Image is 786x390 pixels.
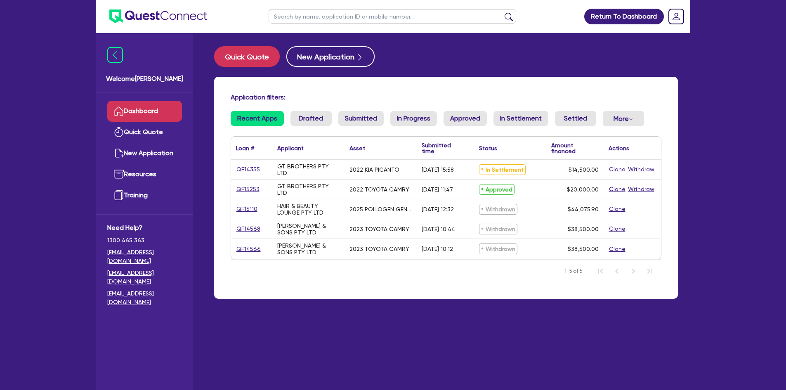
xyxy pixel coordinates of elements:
span: $20,000.00 [567,186,599,193]
span: $14,500.00 [569,166,599,173]
button: Last Page [642,263,658,279]
a: QF14568 [236,224,261,234]
span: Withdrawn [479,224,517,234]
img: quick-quote [114,127,124,137]
div: Applicant [277,145,304,151]
a: In Progress [390,111,437,126]
button: New Application [286,46,375,67]
a: Dropdown toggle [666,6,687,27]
button: Dropdown toggle [603,111,644,126]
a: Recent Apps [231,111,284,126]
div: [PERSON_NAME] & SONS PTY LTD [277,222,340,236]
a: Resources [107,164,182,185]
div: 2023 TOYOTA CAMRY [349,246,409,252]
span: Withdrawn [479,204,517,215]
div: Asset [349,145,365,151]
a: Return To Dashboard [584,9,664,24]
span: $44,075.90 [568,206,599,213]
span: Withdrawn [479,243,517,254]
button: Clone [609,165,626,174]
div: [DATE] 10:44 [422,226,455,232]
button: Clone [609,244,626,254]
span: 1300 465 363 [107,236,182,245]
button: Clone [609,184,626,194]
a: Approved [444,111,487,126]
button: Clone [609,224,626,234]
a: Training [107,185,182,206]
span: Welcome [PERSON_NAME] [106,74,183,84]
div: GT BROTHERS PTY LTD [277,183,340,196]
button: Next Page [625,263,642,279]
a: [EMAIL_ADDRESS][DOMAIN_NAME] [107,269,182,286]
div: [DATE] 15:58 [422,166,454,173]
a: [EMAIL_ADDRESS][DOMAIN_NAME] [107,248,182,265]
div: [PERSON_NAME] & SONS PTY LTD [277,242,340,255]
button: Withdraw [628,165,655,174]
input: Search by name, application ID or mobile number... [269,9,516,24]
a: In Settlement [493,111,548,126]
a: QF15110 [236,204,258,214]
img: training [114,190,124,200]
span: 1-5 of 5 [564,267,582,275]
span: In Settlement [479,164,526,175]
div: 2022 TOYOTA CAMRY [349,186,409,193]
a: Dashboard [107,101,182,122]
div: 2022 KIA PICANTO [349,166,399,173]
a: QF15253 [236,184,260,194]
h4: Application filters: [231,93,661,101]
div: [DATE] 10:12 [422,246,453,252]
div: Amount financed [551,142,599,154]
a: Submitted [338,111,384,126]
a: New Application [107,143,182,164]
div: [DATE] 11:47 [422,186,453,193]
a: Quick Quote [214,46,286,67]
button: Previous Page [609,263,625,279]
div: 2025 POLLOGEN GENEO X [349,206,412,213]
div: Status [479,145,497,151]
div: [DATE] 12:32 [422,206,454,213]
button: Withdraw [628,184,655,194]
a: Settled [555,111,596,126]
span: $38,500.00 [568,226,599,232]
img: icon-menu-close [107,47,123,63]
span: Need Help? [107,223,182,233]
div: HAIR & BEAUTY LOUNGE PTY LTD [277,203,340,216]
img: resources [114,169,124,179]
div: GT BROTHERS PTY LTD [277,163,340,176]
button: Quick Quote [214,46,280,67]
a: QF14566 [236,244,261,254]
div: Submitted time [422,142,462,154]
span: $38,500.00 [568,246,599,252]
div: 2023 TOYOTA CAMRY [349,226,409,232]
img: new-application [114,148,124,158]
button: First Page [592,263,609,279]
div: Actions [609,145,629,151]
button: Clone [609,204,626,214]
a: Drafted [290,111,332,126]
span: Approved [479,184,515,195]
a: [EMAIL_ADDRESS][DOMAIN_NAME] [107,289,182,307]
div: Loan # [236,145,254,151]
a: Quick Quote [107,122,182,143]
img: quest-connect-logo-blue [109,9,207,23]
a: QF14355 [236,165,260,174]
